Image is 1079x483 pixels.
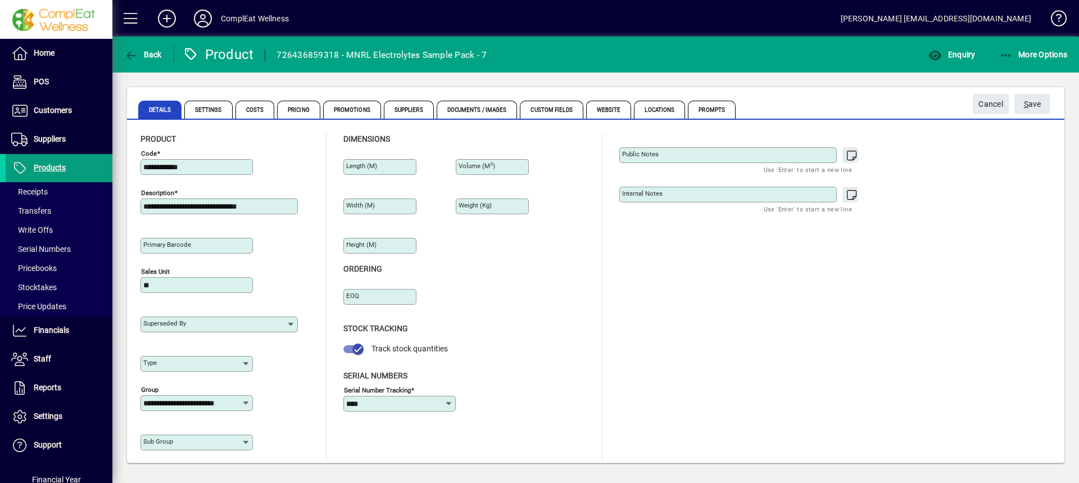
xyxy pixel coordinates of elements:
button: Save [1014,94,1050,114]
span: Settings [184,101,233,119]
sup: 3 [490,161,493,167]
button: Add [149,8,185,29]
div: ComplEat Wellness [221,10,289,28]
a: POS [6,68,112,96]
div: Product [183,46,254,64]
a: Settings [6,403,112,431]
span: Costs [235,101,275,119]
span: More Options [999,50,1068,59]
mat-hint: Use 'Enter' to start a new line [764,163,852,176]
mat-label: Sales unit [141,268,170,276]
span: Home [34,48,55,57]
mat-label: EOQ [346,292,359,300]
a: Financials [6,317,112,345]
mat-label: Internal Notes [622,189,663,197]
mat-label: Width (m) [346,201,375,209]
span: Custom Fields [520,101,583,119]
span: Cancel [978,95,1003,114]
a: Staff [6,345,112,373]
mat-label: Type [143,359,157,367]
span: Website [586,101,632,119]
a: Customers [6,97,112,125]
a: Pricebooks [6,259,112,278]
a: Support [6,431,112,459]
span: Write Offs [11,225,53,234]
span: Pricebooks [11,264,57,273]
span: ave [1024,95,1041,114]
mat-label: Description [141,189,174,197]
span: Reports [34,383,61,392]
span: Details [138,101,182,119]
a: Write Offs [6,220,112,240]
span: Transfers [11,206,51,215]
span: Serial Numbers [11,245,71,254]
a: Suppliers [6,125,112,154]
span: Suppliers [34,134,66,143]
span: Prompts [688,101,736,119]
button: More Options [996,44,1071,65]
a: Reports [6,374,112,402]
span: Products [34,163,66,172]
mat-label: Primary barcode [143,241,191,249]
button: Cancel [973,94,1009,114]
mat-label: Code [141,150,157,157]
mat-label: Group [141,386,158,394]
span: Pricing [277,101,320,119]
div: [PERSON_NAME] [EMAIL_ADDRESS][DOMAIN_NAME] [841,10,1031,28]
a: Transfers [6,201,112,220]
span: Financials [34,326,69,335]
span: Dimensions [343,134,390,143]
span: POS [34,77,49,86]
mat-label: Serial Number tracking [344,386,411,394]
span: Track stock quantities [371,344,448,353]
mat-label: Superseded by [143,319,186,327]
span: Customers [34,106,72,115]
button: Profile [185,8,221,29]
span: Enquiry [928,50,975,59]
span: Back [124,50,162,59]
mat-label: Sub group [143,437,173,445]
a: Serial Numbers [6,240,112,259]
div: 726436859318 - MNRL Electrolytes Sample Pack - 7 [276,46,487,64]
a: Knowledge Base [1042,2,1065,39]
span: Receipts [11,187,48,196]
span: Ordering [343,264,382,273]
mat-label: Height (m) [346,241,377,249]
mat-label: Weight (Kg) [459,201,492,209]
button: Enquiry [926,44,978,65]
span: Stocktakes [11,283,57,292]
app-page-header-button: Back [112,44,174,65]
span: Settings [34,412,62,421]
mat-label: Volume (m ) [459,162,495,170]
span: S [1024,100,1028,109]
a: Stocktakes [6,278,112,297]
span: Locations [634,101,685,119]
button: Back [121,44,165,65]
span: Product [140,134,176,143]
span: Price Updates [11,302,66,311]
mat-label: Length (m) [346,162,377,170]
mat-hint: Use 'Enter' to start a new line [764,202,852,215]
span: Suppliers [384,101,434,119]
span: Documents / Images [437,101,518,119]
span: Promotions [323,101,381,119]
span: Staff [34,354,51,363]
mat-label: Public Notes [622,150,659,158]
span: Support [34,440,62,449]
a: Home [6,39,112,67]
a: Receipts [6,182,112,201]
span: Serial Numbers [343,371,407,380]
a: Price Updates [6,297,112,316]
span: Stock Tracking [343,324,408,333]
